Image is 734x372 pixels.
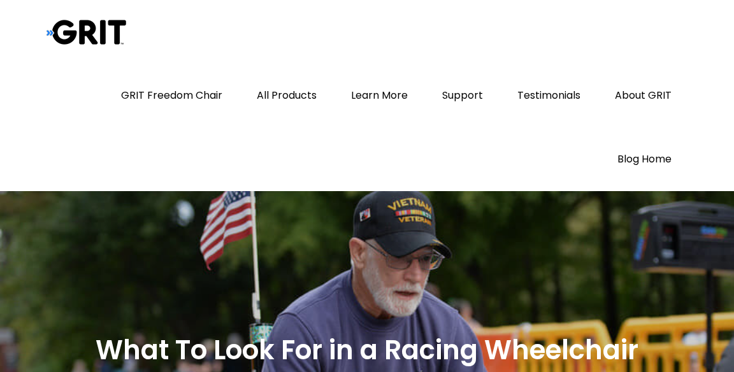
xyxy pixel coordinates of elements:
[501,64,596,127] a: Testimonials
[105,64,238,127] a: GRIT Freedom Chair
[426,64,499,127] a: Support
[47,19,126,45] img: Grit Blog
[599,64,687,127] a: About GRIT
[335,64,424,127] a: Learn More
[47,64,688,191] nav: Primary Menu
[601,127,687,191] a: Blog Home
[241,64,333,127] a: All Products
[96,333,638,368] h2: What To Look For in a Racing Wheelchair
